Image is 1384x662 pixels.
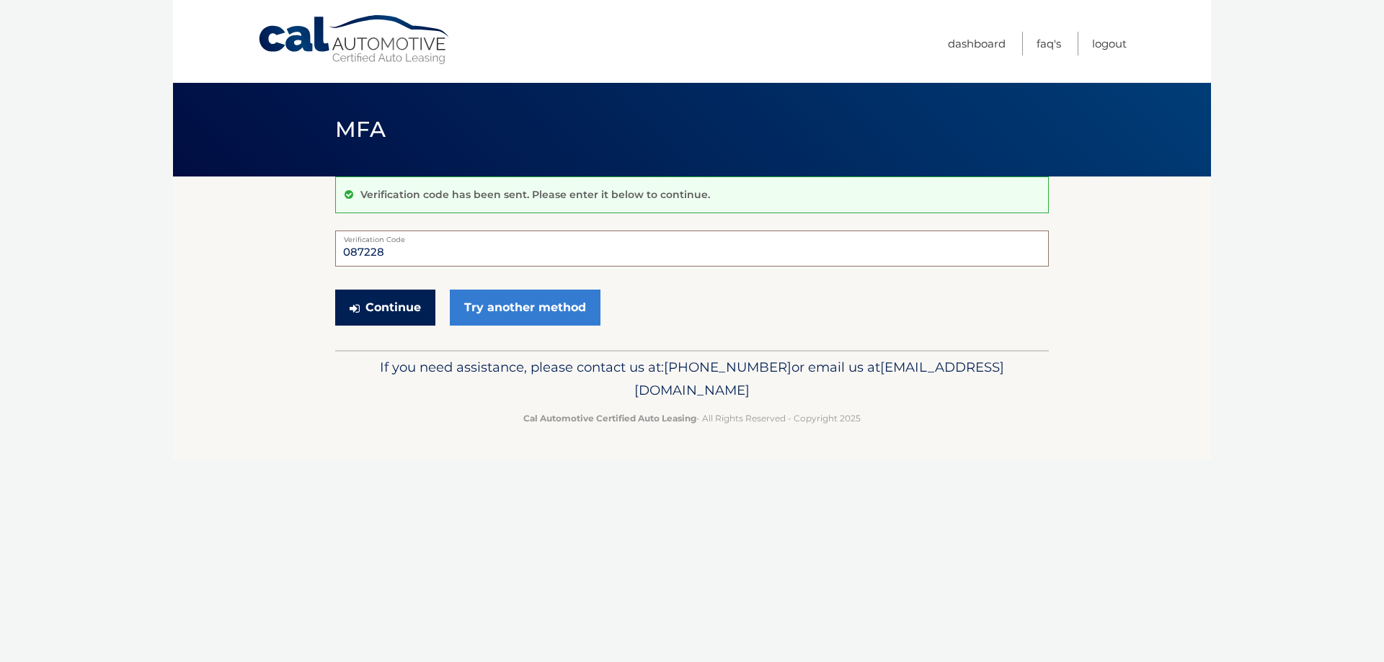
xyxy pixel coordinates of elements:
[257,14,452,66] a: Cal Automotive
[634,359,1004,398] span: [EMAIL_ADDRESS][DOMAIN_NAME]
[1092,32,1127,55] a: Logout
[335,290,435,326] button: Continue
[335,231,1049,267] input: Verification Code
[523,413,696,424] strong: Cal Automotive Certified Auto Leasing
[335,231,1049,242] label: Verification Code
[450,290,600,326] a: Try another method
[345,411,1039,426] p: - All Rights Reserved - Copyright 2025
[1037,32,1061,55] a: FAQ's
[664,359,791,375] span: [PHONE_NUMBER]
[948,32,1006,55] a: Dashboard
[360,188,710,201] p: Verification code has been sent. Please enter it below to continue.
[345,356,1039,402] p: If you need assistance, please contact us at: or email us at
[335,116,386,143] span: MFA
